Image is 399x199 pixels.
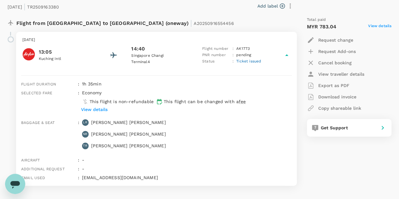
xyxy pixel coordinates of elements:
[307,80,349,91] button: Export as PDF
[307,46,356,57] button: Request Add-ons
[21,82,56,86] span: Flight duration
[81,106,108,113] p: View details
[22,37,290,43] p: [DATE]
[321,125,348,130] span: Get Support
[83,120,87,125] p: LR
[318,105,361,111] p: Copy shareable link
[79,154,292,163] div: -
[39,56,96,62] p: Kuching Intl
[239,99,246,104] span: fee
[257,3,285,9] button: Add label
[21,91,52,95] span: Selected fare
[131,53,188,59] p: Singapore Changi
[232,58,234,65] p: :
[164,98,246,105] p: This flight can be changed with a
[21,167,65,171] span: Additional request
[75,172,79,181] div: :
[190,19,192,27] span: |
[24,2,26,11] span: |
[21,176,45,180] span: Email used
[91,143,166,149] p: [PERSON_NAME] [PERSON_NAME]
[82,81,292,87] p: 1h 35min
[8,0,59,12] p: [DATE] TR2509163380
[236,46,250,52] p: AK 1773
[90,98,154,105] p: This flight is non-refundable
[75,154,79,163] div: :
[202,46,230,52] p: Flight number
[307,17,326,23] span: Total paid
[202,52,230,58] p: PNR number
[39,48,96,56] p: 13:05
[318,60,352,66] p: Cancel booking
[16,17,234,28] p: Flight from [GEOGRAPHIC_DATA] to [GEOGRAPHIC_DATA] (oneway)
[79,163,292,172] div: -
[91,119,166,126] p: [PERSON_NAME] [PERSON_NAME]
[307,34,353,46] button: Request change
[5,174,25,194] iframe: Button to launch messaging window
[75,87,79,117] div: :
[83,132,87,136] p: NR
[22,48,35,61] img: AirAsia
[82,174,292,181] p: [EMAIL_ADDRESS][DOMAIN_NAME]
[318,82,349,89] p: Export as PDF
[318,37,353,43] p: Request change
[232,52,234,58] p: :
[307,91,356,102] button: Download invoice
[83,143,87,148] p: TR
[91,131,166,137] p: [PERSON_NAME] [PERSON_NAME]
[79,105,109,114] button: View details
[232,46,234,52] p: :
[307,23,337,31] p: MYR 783.04
[307,57,352,68] button: Cancel booking
[236,59,261,63] span: Ticket issued
[318,94,356,100] p: Download invoice
[75,117,79,154] div: :
[307,102,361,114] button: Copy shareable link
[202,58,230,65] p: Status
[194,21,234,26] span: A20250916554456
[75,163,79,172] div: :
[236,52,251,58] p: pending
[368,23,391,31] span: View details
[82,90,102,96] p: economy
[307,68,364,80] button: View traveller details
[318,48,356,55] p: Request Add-ons
[318,71,364,77] p: View traveller details
[131,59,188,65] p: Terminal 4
[21,158,40,162] span: Aircraft
[21,120,55,125] span: Baggage & seat
[131,45,145,53] p: 14:40
[75,78,79,87] div: :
